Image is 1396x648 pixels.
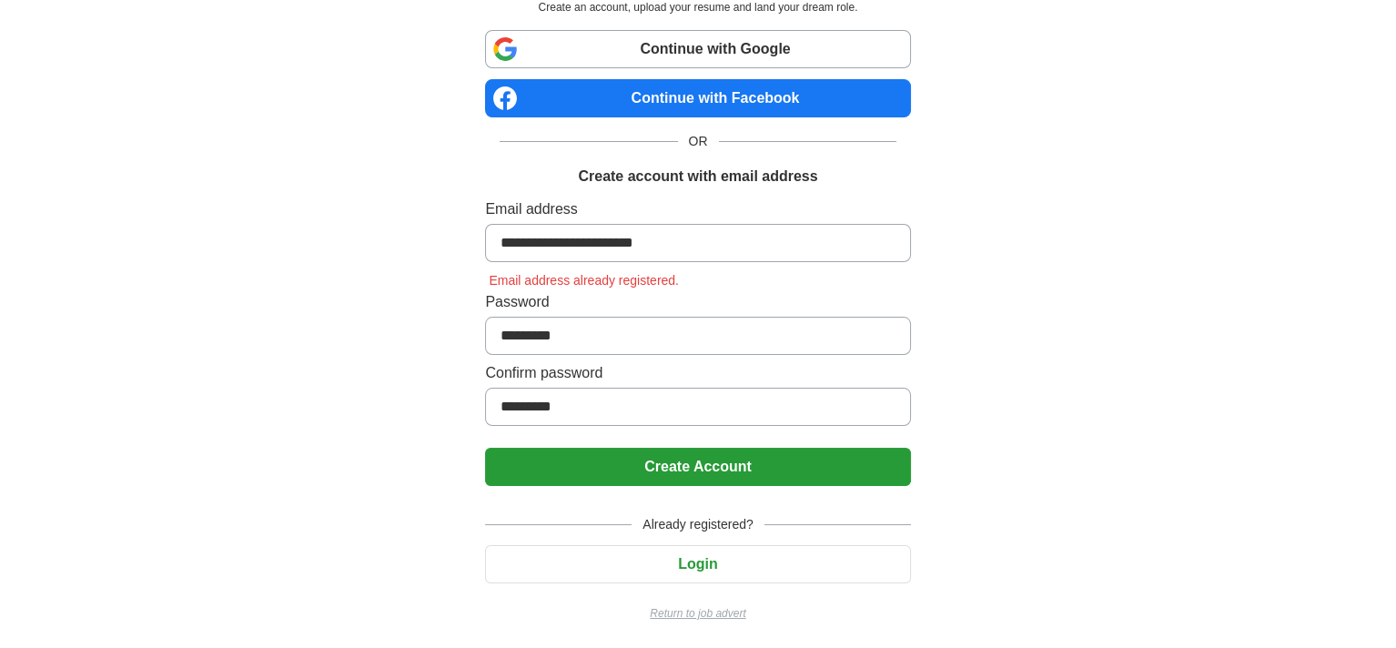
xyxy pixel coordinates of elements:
a: Login [485,556,910,572]
label: Confirm password [485,362,910,384]
label: Email address [485,198,910,220]
a: Continue with Google [485,30,910,68]
button: Login [485,545,910,583]
label: Password [485,291,910,313]
span: OR [678,132,719,151]
a: Return to job advert [485,605,910,622]
a: Continue with Facebook [485,79,910,117]
span: Already registered? [632,515,764,534]
span: Email address already registered. [485,273,683,288]
button: Create Account [485,448,910,486]
h1: Create account with email address [578,166,817,187]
